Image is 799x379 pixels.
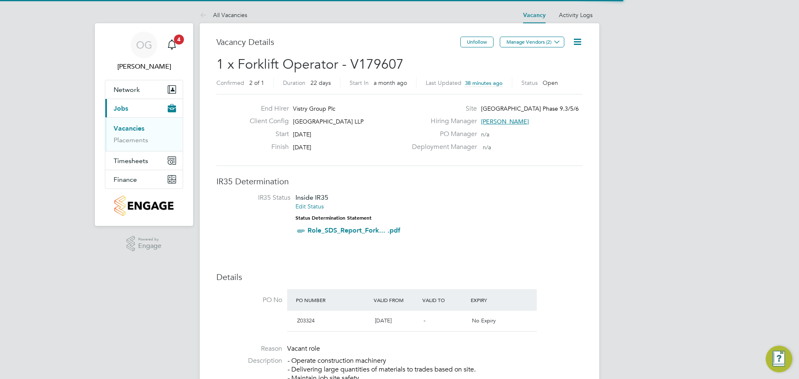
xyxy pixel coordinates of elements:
span: 4 [174,35,184,45]
div: Valid To [420,292,469,307]
span: [DATE] [375,317,392,324]
label: Status [521,79,538,87]
span: 38 minutes ago [465,79,503,87]
span: Jobs [114,104,128,112]
a: Go to home page [105,196,183,216]
span: Z03324 [297,317,315,324]
a: Placements [114,136,148,144]
span: n/a [481,131,489,138]
button: Jobs [105,99,183,117]
button: Finance [105,170,183,188]
h3: Vacancy Details [216,37,460,47]
label: Reason [216,344,282,353]
button: Unfollow [460,37,494,47]
nav: Main navigation [95,23,193,226]
label: Finish [243,143,289,151]
span: Vistry Group Plc [293,105,335,112]
img: countryside-properties-logo-retina.png [114,196,173,216]
a: Role_SDS_Report_Fork... .pdf [308,226,400,234]
div: Valid From [372,292,420,307]
strong: Status Determination Statement [295,215,372,221]
span: [PERSON_NAME] [481,118,529,125]
span: Powered by [138,236,161,243]
button: Manage Vendors (2) [500,37,564,47]
label: Deployment Manager [407,143,477,151]
span: [GEOGRAPHIC_DATA] Phase 9.3/5/6 [481,105,579,112]
span: [DATE] [293,131,311,138]
span: 22 days [310,79,331,87]
span: Inside IR35 [295,193,328,201]
span: Vacant role [287,344,320,353]
label: Client Config [243,117,289,126]
a: OG[PERSON_NAME] [105,32,183,72]
button: Timesheets [105,151,183,170]
span: Open [543,79,558,87]
span: n/a [483,144,491,151]
span: [GEOGRAPHIC_DATA] LLP [293,118,364,125]
a: Powered byEngage [127,236,162,252]
label: PO No [216,296,282,305]
span: a month ago [374,79,407,87]
a: Activity Logs [559,11,593,19]
label: Last Updated [426,79,462,87]
span: OG [136,40,152,50]
a: 4 [164,32,180,58]
a: All Vacancies [200,11,247,19]
h3: IR35 Determination [216,176,583,187]
a: Vacancies [114,124,144,132]
label: PO Manager [407,130,477,139]
span: No Expiry [472,317,496,324]
label: End Hirer [243,104,289,113]
span: 1 x Forklift Operator - V179607 [216,56,404,72]
label: Duration [283,79,305,87]
label: IR35 Status [225,193,290,202]
button: Engage Resource Center [766,346,792,372]
label: Site [407,104,477,113]
label: Start [243,130,289,139]
div: Expiry [469,292,517,307]
span: Timesheets [114,157,148,165]
a: Vacancy [523,12,546,19]
span: 2 of 1 [249,79,264,87]
label: Start In [350,79,369,87]
div: Jobs [105,117,183,151]
label: Confirmed [216,79,244,87]
h3: Details [216,272,583,282]
span: [DATE] [293,144,311,151]
span: - [424,317,425,324]
label: Hiring Manager [407,117,477,126]
div: PO Number [294,292,372,307]
button: Network [105,80,183,99]
label: Description [216,357,282,365]
span: Olivia Glasgow [105,62,183,72]
span: Network [114,86,140,94]
span: Finance [114,176,137,183]
a: Edit Status [295,203,324,210]
span: Engage [138,243,161,250]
